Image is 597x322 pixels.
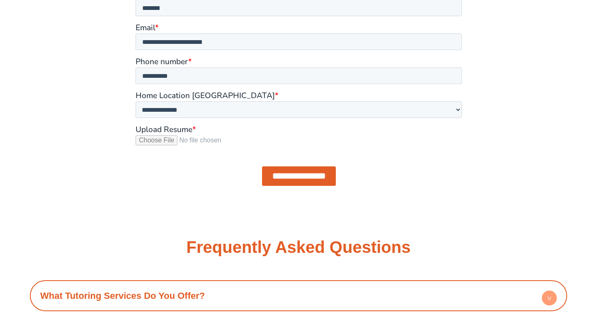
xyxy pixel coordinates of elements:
h3: Frequently Asked Questions [187,239,411,255]
a: What Tutoring Services Do You Offer? [40,291,205,301]
iframe: Chat Widget [455,228,597,322]
h4: What Tutoring Services Do You Offer? [34,284,563,307]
